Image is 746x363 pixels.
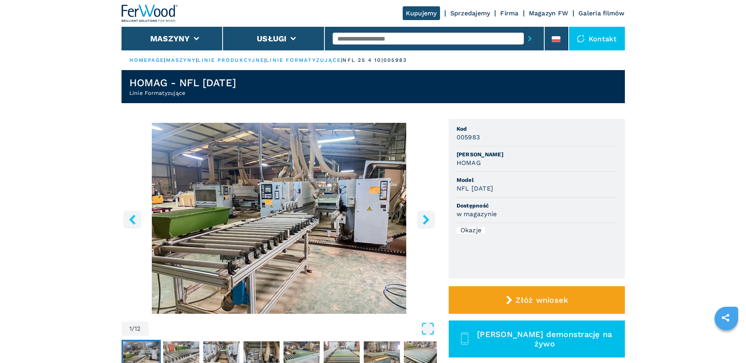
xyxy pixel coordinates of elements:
[129,89,236,97] h2: Linie Formatyzujące
[129,57,164,63] a: HOMEPAGE
[529,9,569,17] a: Magazyn FW
[577,35,585,43] img: Kontakt
[122,123,437,314] div: Go to Slide 1
[417,211,435,228] button: right-button
[500,9,518,17] a: Firma
[578,9,625,17] a: Galeria filmów
[569,27,625,50] div: Kontakt
[122,5,178,22] img: Ferwood
[150,34,190,43] button: Maszyny
[713,328,740,357] iframe: Chat
[449,320,625,357] button: [PERSON_NAME] demonstrację na żywo
[457,125,617,133] span: Kod
[123,211,141,228] button: left-button
[457,227,486,233] div: Okazje
[196,57,197,63] span: |
[166,57,196,63] a: maszyny
[122,123,437,314] img: Linie Formatyzujące HOMAG NFL 25/4/10
[457,202,617,209] span: Dostępność
[132,326,134,332] span: /
[716,308,735,328] a: sharethis
[264,57,266,63] span: |
[164,57,166,63] span: |
[197,57,264,63] a: linie produkcyjne
[450,9,490,17] a: Sprzedajemy
[266,57,341,63] a: linie formatyzujące
[129,76,236,89] h1: HOMAG - NFL [DATE]
[341,57,343,63] span: |
[516,295,568,305] span: Złóż wniosek
[257,34,287,43] button: Usługi
[383,57,407,64] p: 005983
[524,30,536,48] button: submit-button
[473,330,615,348] span: [PERSON_NAME] demonstrację na żywo
[457,133,480,142] h3: 005983
[449,286,625,314] button: Złóż wniosek
[129,326,132,332] span: 1
[343,57,383,64] p: nfl 25 4 10 |
[457,150,617,158] span: [PERSON_NAME]
[457,209,497,219] h3: w magazynie
[457,158,481,167] h3: HOMAG
[457,184,494,193] h3: NFL [DATE]
[151,322,435,336] button: Open Fullscreen
[457,176,617,184] span: Model
[403,6,440,20] a: Kupujemy
[134,326,141,332] span: 12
